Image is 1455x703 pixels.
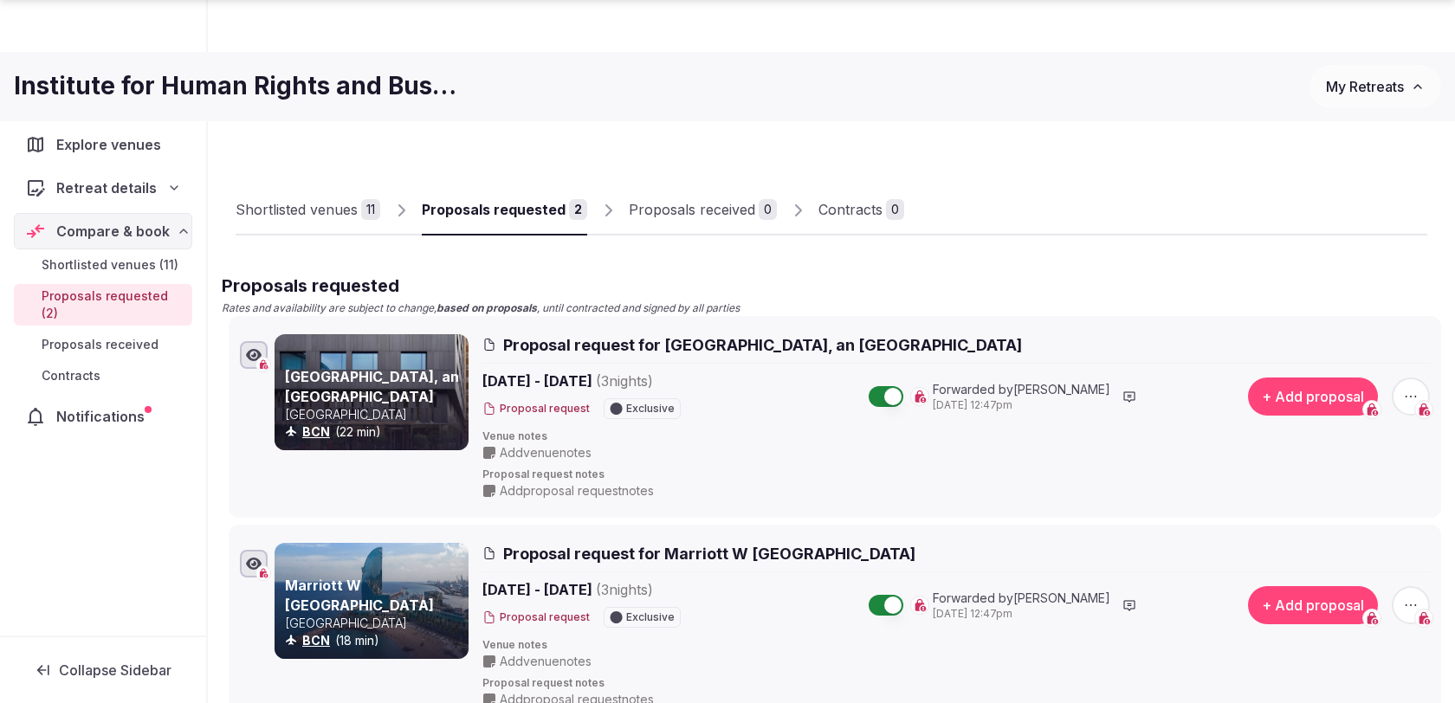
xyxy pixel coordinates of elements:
[933,607,1110,622] span: [DATE] 12:47pm
[1326,78,1404,95] span: My Retreats
[236,199,358,220] div: Shortlisted venues
[482,676,1430,691] span: Proposal request notes
[1248,586,1378,624] button: + Add proposal
[14,398,192,435] a: Notifications
[56,406,152,427] span: Notifications
[56,134,168,155] span: Explore venues
[285,368,459,404] a: [GEOGRAPHIC_DATA], an [GEOGRAPHIC_DATA]
[302,633,330,648] a: BCN
[14,651,192,689] button: Collapse Sidebar
[14,284,192,326] a: Proposals requested (2)
[482,579,787,600] span: [DATE] - [DATE]
[500,482,654,500] span: Add proposal request notes
[361,199,380,220] div: 11
[482,402,590,416] button: Proposal request
[818,199,883,220] div: Contracts
[596,372,653,390] span: ( 3 night s )
[222,274,1441,298] h2: Proposals requested
[14,126,192,163] a: Explore venues
[626,612,675,622] span: Exclusive
[1248,377,1378,416] button: + Add proposal
[500,653,592,670] span: Add venue notes
[500,444,592,461] span: Add venue notes
[482,610,590,625] button: Proposal request
[436,301,537,314] strong: based on proposals
[14,253,192,277] a: Shortlisted venues (11)
[285,615,465,632] p: [GEOGRAPHIC_DATA]
[285,577,434,613] a: Marriott W [GEOGRAPHIC_DATA]
[482,371,787,391] span: [DATE] - [DATE]
[14,364,192,388] a: Contracts
[933,398,1110,413] span: [DATE] 12:47pm
[42,367,100,384] span: Contracts
[933,590,1110,607] span: Forwarded by [PERSON_NAME]
[886,199,904,220] div: 0
[422,199,566,220] div: Proposals requested
[285,632,465,649] div: (18 min)
[482,468,1430,482] span: Proposal request notes
[933,381,1110,398] span: Forwarded by [PERSON_NAME]
[818,185,904,235] a: Contracts0
[42,256,178,274] span: Shortlisted venues (11)
[42,287,185,322] span: Proposals requested (2)
[14,332,192,357] a: Proposals received
[285,406,465,423] p: [GEOGRAPHIC_DATA]
[285,423,465,441] div: (22 min)
[14,69,457,103] h1: Institute for Human Rights and Business
[626,403,675,414] span: Exclusive
[759,199,777,220] div: 0
[56,221,170,242] span: Compare & book
[59,661,171,679] span: Collapse Sidebar
[503,334,1022,356] span: Proposal request for [GEOGRAPHIC_DATA], an [GEOGRAPHIC_DATA]
[1309,65,1441,108] button: My Retreats
[236,185,380,235] a: Shortlisted venues11
[302,424,330,439] a: BCN
[422,185,587,235] a: Proposals requested2
[569,199,587,220] div: 2
[503,543,915,564] span: Proposal request for Marriott W [GEOGRAPHIC_DATA]
[482,638,1430,653] span: Venue notes
[482,429,1430,444] span: Venue notes
[222,301,1441,316] p: Rates and availability are subject to change, , until contracted and signed by all parties
[56,177,157,198] span: Retreat details
[629,185,777,235] a: Proposals received0
[629,199,755,220] div: Proposals received
[596,581,653,598] span: ( 3 night s )
[42,336,158,353] span: Proposals received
